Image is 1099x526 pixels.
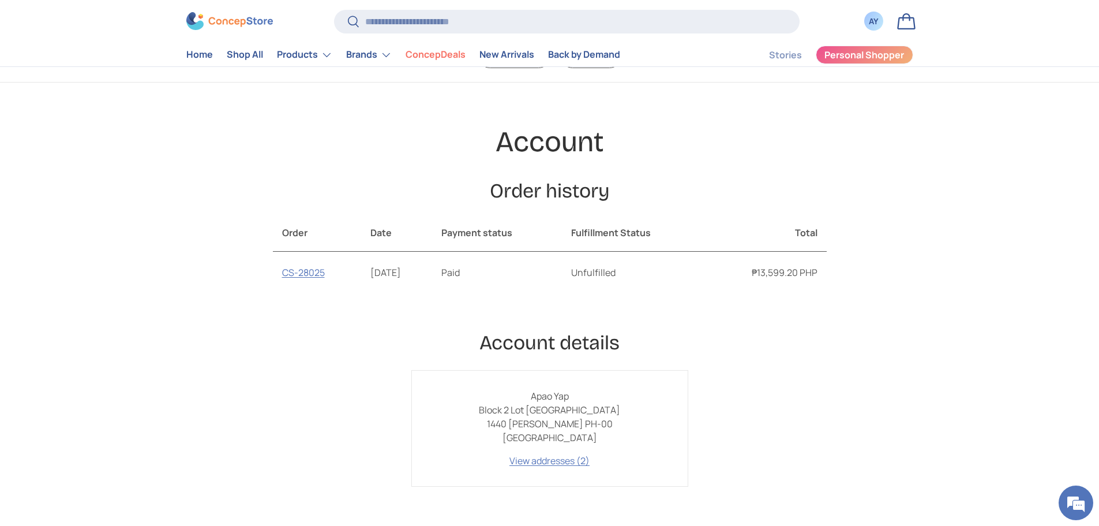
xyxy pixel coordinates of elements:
a: ConcepDeals [406,44,466,66]
a: CS-28025 [282,266,325,279]
td: Paid [432,252,562,293]
summary: Brands [339,43,399,66]
td: Unfulfilled [562,252,704,293]
p: Apao Yap Block 2 Lot [GEOGRAPHIC_DATA] 1440 [PERSON_NAME] PH-00 [GEOGRAPHIC_DATA] [430,389,669,445]
a: Stories [769,44,802,66]
nav: Primary [186,43,620,66]
span: Personal Shopper [824,51,904,60]
td: ₱13,599.20 PHP [704,252,827,293]
nav: Secondary [741,43,913,66]
th: Payment status [432,214,562,252]
div: AY [868,16,880,28]
a: AY [861,9,887,34]
h2: Account details [273,330,827,356]
img: ConcepStore [186,13,273,31]
th: Date [361,214,432,252]
time: [DATE] [370,266,401,279]
a: Personal Shopper [816,46,913,64]
a: Back by Demand [548,44,620,66]
summary: Products [270,43,339,66]
th: Total [704,214,827,252]
a: New Arrivals [479,44,534,66]
a: Home [186,44,213,66]
th: Fulfillment Status [562,214,704,252]
h1: Account [273,124,827,160]
h2: Order history [273,178,827,204]
a: Shop All [227,44,263,66]
a: View addresses (2) [509,454,590,467]
th: Order [273,214,362,252]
